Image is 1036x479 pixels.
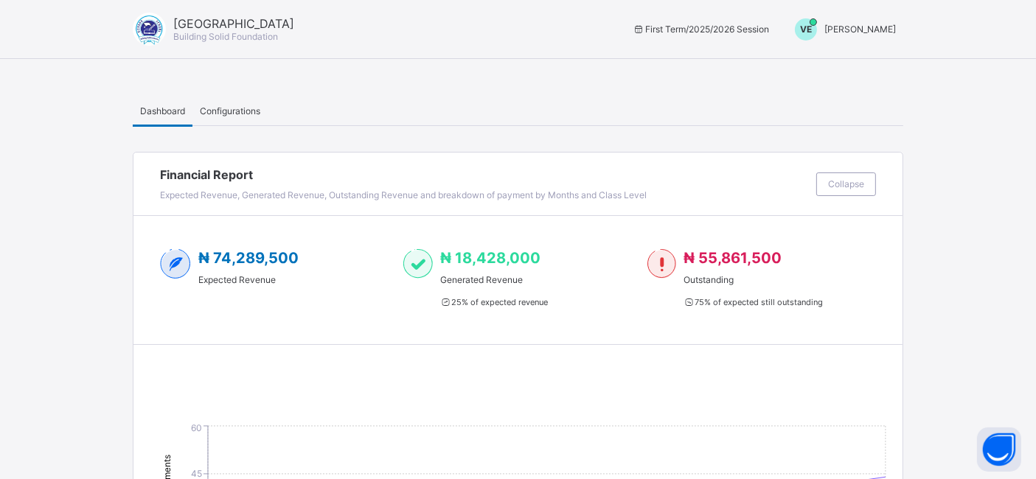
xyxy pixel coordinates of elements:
[684,274,823,285] span: Outstanding
[440,274,548,285] span: Generated Revenue
[198,274,299,285] span: Expected Revenue
[160,189,647,200] span: Expected Revenue, Generated Revenue, Outstanding Revenue and breakdown of payment by Months and C...
[173,31,278,42] span: Building Solid Foundation
[440,297,548,307] span: 25 % of expected revenue
[440,249,540,267] span: ₦ 18,428,000
[977,427,1021,472] button: Open asap
[403,249,432,279] img: paid-1.3eb1404cbcb1d3b736510a26bbfa3ccb.svg
[198,249,299,267] span: ₦ 74,289,500
[647,249,676,279] img: outstanding-1.146d663e52f09953f639664a84e30106.svg
[824,24,896,35] span: [PERSON_NAME]
[160,249,191,279] img: expected-2.4343d3e9d0c965b919479240f3db56ac.svg
[684,249,782,267] span: ₦ 55,861,500
[191,422,202,433] tspan: 60
[160,167,809,182] span: Financial Report
[828,178,864,189] span: Collapse
[800,24,812,35] span: VE
[191,468,202,479] tspan: 45
[633,24,769,35] span: session/term information
[684,297,823,307] span: 75 % of expected still outstanding
[140,105,185,116] span: Dashboard
[173,16,294,31] span: [GEOGRAPHIC_DATA]
[200,105,260,116] span: Configurations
